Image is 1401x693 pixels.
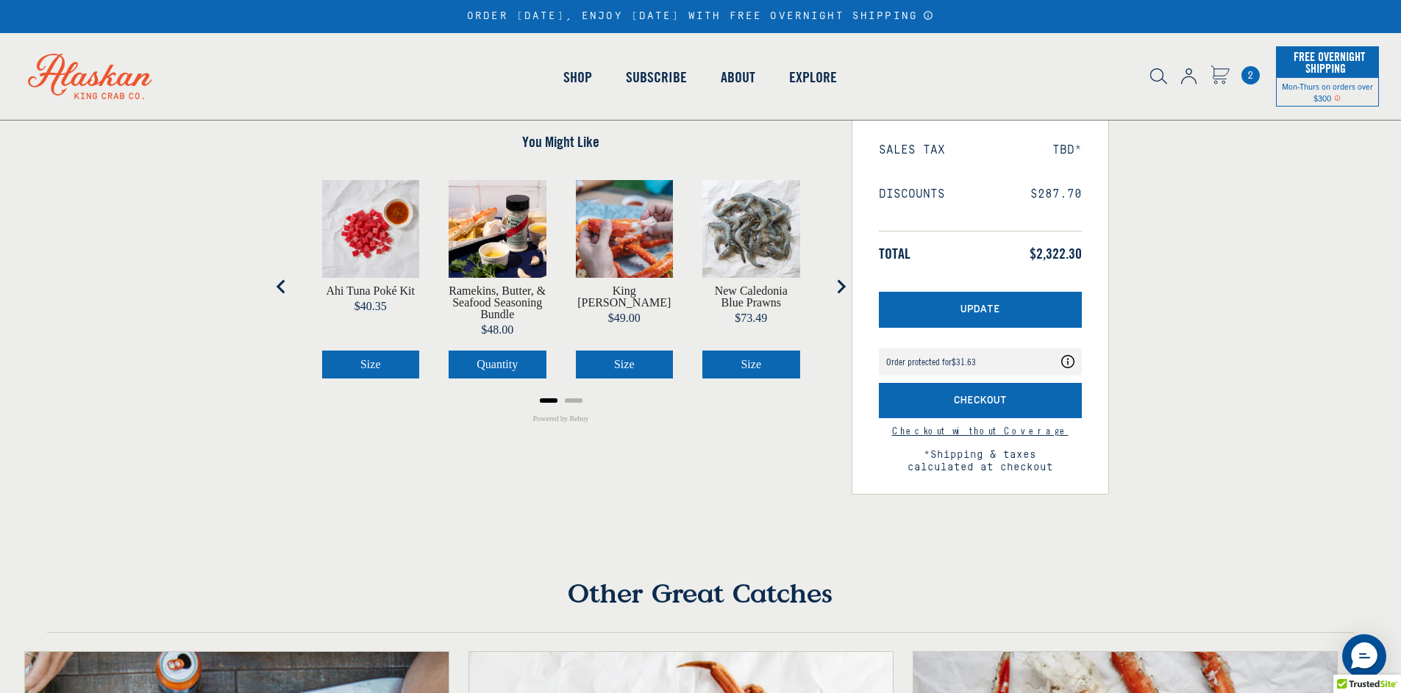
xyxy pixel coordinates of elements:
button: Update [879,292,1082,328]
div: route shipping protection selector element [879,341,1082,383]
ul: Select a slide to show [293,393,830,405]
div: product [561,165,688,393]
button: Checkout with Shipping Protection included for an additional fee as listed above [879,383,1082,419]
a: Cart [1241,66,1260,85]
a: Cart [1211,65,1230,87]
h4: You Might Like [293,133,830,151]
div: product [307,165,435,393]
img: Alaskan King Crab Co. logo [7,33,173,120]
button: Next slide [826,272,855,301]
a: View King Crab Knuckles [576,285,674,309]
span: 2 [1241,66,1260,85]
span: $49.00 [608,312,641,324]
a: Explore [772,35,854,119]
button: Go to last slide [267,272,296,301]
div: ORDER [DATE], ENJOY [DATE] WITH FREE OVERNIGHT SHIPPING [467,10,934,23]
a: About [704,35,772,119]
a: Announcement Bar Modal [923,10,934,21]
span: Shipping Notice Icon [1334,93,1341,103]
img: Caledonia blue prawns on parchment paper [702,180,800,278]
a: Continue to checkout without Shipping Protection [892,424,1069,437]
div: Order protected for $31.63 [886,357,976,367]
h4: Other Great Catches [47,577,1354,633]
img: King Crab Knuckles [576,180,674,278]
button: Go to page 1 [540,398,557,403]
div: Messenger Dummy Widget [1342,634,1386,678]
div: product [434,165,561,393]
button: Go to page 2 [565,398,582,403]
a: Shop [546,35,609,119]
span: $73.49 [735,312,767,324]
img: search [1150,68,1167,85]
img: Ramekins, Butter, & Seafood Seasoning Bundle [449,180,546,278]
span: Sales Tax [879,143,945,157]
span: Update [960,304,1000,316]
span: $287.70 [1030,187,1082,201]
span: Size [360,358,381,370]
button: Select Ahi Tuna Poké Kit size [322,351,420,378]
img: account [1181,68,1197,85]
a: Powered by Rebuy [532,408,588,430]
div: product [688,165,815,393]
span: $2,322.30 [1030,245,1082,262]
a: View New Caledonia Blue Prawns [702,285,800,309]
span: Size [741,358,761,370]
span: Total [879,245,910,262]
span: *Shipping & taxes calculated at checkout [879,436,1082,474]
a: View Ramekins, Butter, & Seafood Seasoning Bundle [449,285,546,320]
span: Size [614,358,635,370]
span: Mon-Thurs on orders over $300 [1282,81,1373,103]
img: Ahi Tuna and wasabi sauce [322,180,420,278]
span: $40.35 [354,300,387,312]
span: $48.00 [481,323,513,336]
span: Checkout [954,395,1007,407]
button: Select Ramekins, Butter, & Seafood Seasoning Bundle quantity [449,351,546,378]
span: Discounts [879,187,945,201]
div: Coverage Options [879,348,1082,376]
a: Subscribe [609,35,704,119]
button: Select New Caledonia Blue Prawns size [702,351,800,378]
button: Select King Crab Knuckles size [576,351,674,378]
span: Free Overnight Shipping [1290,46,1365,79]
span: Quantity [477,358,518,370]
a: View Ahi Tuna Poké Kit [327,285,415,297]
